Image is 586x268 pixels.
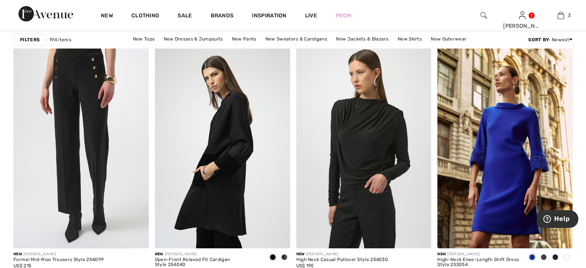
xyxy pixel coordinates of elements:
img: 1ère Avenue [18,6,73,22]
a: New Outerwear [427,34,470,44]
a: 3 [542,11,579,20]
div: [PERSON_NAME] [437,251,520,257]
div: Black/Black [267,251,279,264]
a: New Sweaters & Cardigans [262,34,331,44]
img: search the website [480,11,487,20]
span: New [13,252,22,256]
span: New [155,252,163,256]
span: Inspiration [252,12,286,20]
div: Open-Front Relaxed Fit Cardigan Style 254040 [155,257,261,268]
a: New Jackets & Blazers [332,34,392,44]
div: High Neck Casual Pullover Style 254030 [296,257,388,263]
div: Grey melange/black [279,251,290,264]
div: : Newest [528,36,573,43]
a: New Dresses & Jumpsuits [160,34,227,44]
img: High Neck Casual Pullover Style 254030. Black [296,45,432,248]
div: Mocha [538,251,549,264]
div: [PERSON_NAME] [13,251,104,257]
a: New [101,12,113,20]
a: New Tops [129,34,158,44]
img: Formal Mid-Rise Trousers Style 254099. Black [13,45,149,248]
div: Midnight Blue [549,251,561,264]
strong: Filters [20,36,40,43]
span: New [296,252,305,256]
img: My Info [519,11,526,20]
div: High-Neck Knee-Length Shift Dress Style 253054 [437,257,520,268]
img: Open-Front Relaxed Fit Cardigan Style 254040. Black/Black [155,45,290,248]
div: [PERSON_NAME] [503,22,541,30]
a: Sign In [519,12,526,19]
a: New Skirts [394,34,426,44]
iframe: Opens a widget where you can find more information [537,210,578,229]
a: Prom [336,12,351,20]
div: Cosmos [561,251,573,264]
a: Sale [178,12,192,20]
div: Formal Mid-Rise Trousers Style 254099 [13,257,104,263]
span: 3 [568,12,571,19]
div: Royal Sapphire 163 [526,251,538,264]
a: Live [305,12,317,20]
div: [PERSON_NAME] [155,251,261,257]
span: New [437,252,446,256]
a: Brands [211,12,234,20]
a: New Pants [228,34,260,44]
strong: Sort By [528,37,549,42]
img: High-Neck Knee-Length Shift Dress Style 253054. Mocha [437,45,573,248]
img: My Bag [557,11,564,20]
a: Clothing [131,12,159,20]
span: 194 items [49,36,71,43]
div: [PERSON_NAME] [296,251,388,257]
